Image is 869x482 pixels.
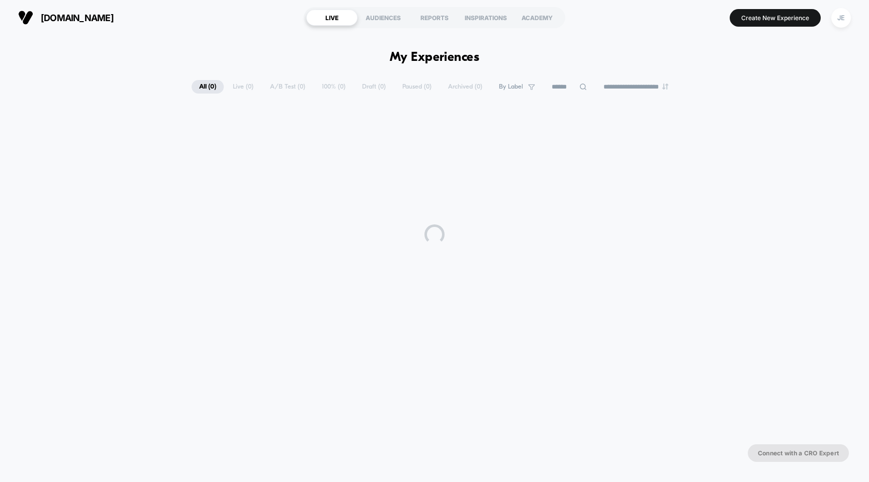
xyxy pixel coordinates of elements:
img: Visually logo [18,10,33,25]
div: LIVE [306,10,358,26]
h1: My Experiences [390,50,480,65]
div: INSPIRATIONS [460,10,511,26]
button: JE [828,8,854,28]
span: All ( 0 ) [192,80,224,94]
div: JE [831,8,851,28]
img: end [662,84,668,90]
span: [DOMAIN_NAME] [41,13,114,23]
span: By Label [499,83,523,91]
div: ACADEMY [511,10,563,26]
button: [DOMAIN_NAME] [15,10,117,26]
button: Connect with a CRO Expert [748,444,849,462]
button: Create New Experience [730,9,821,27]
div: AUDIENCES [358,10,409,26]
div: REPORTS [409,10,460,26]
